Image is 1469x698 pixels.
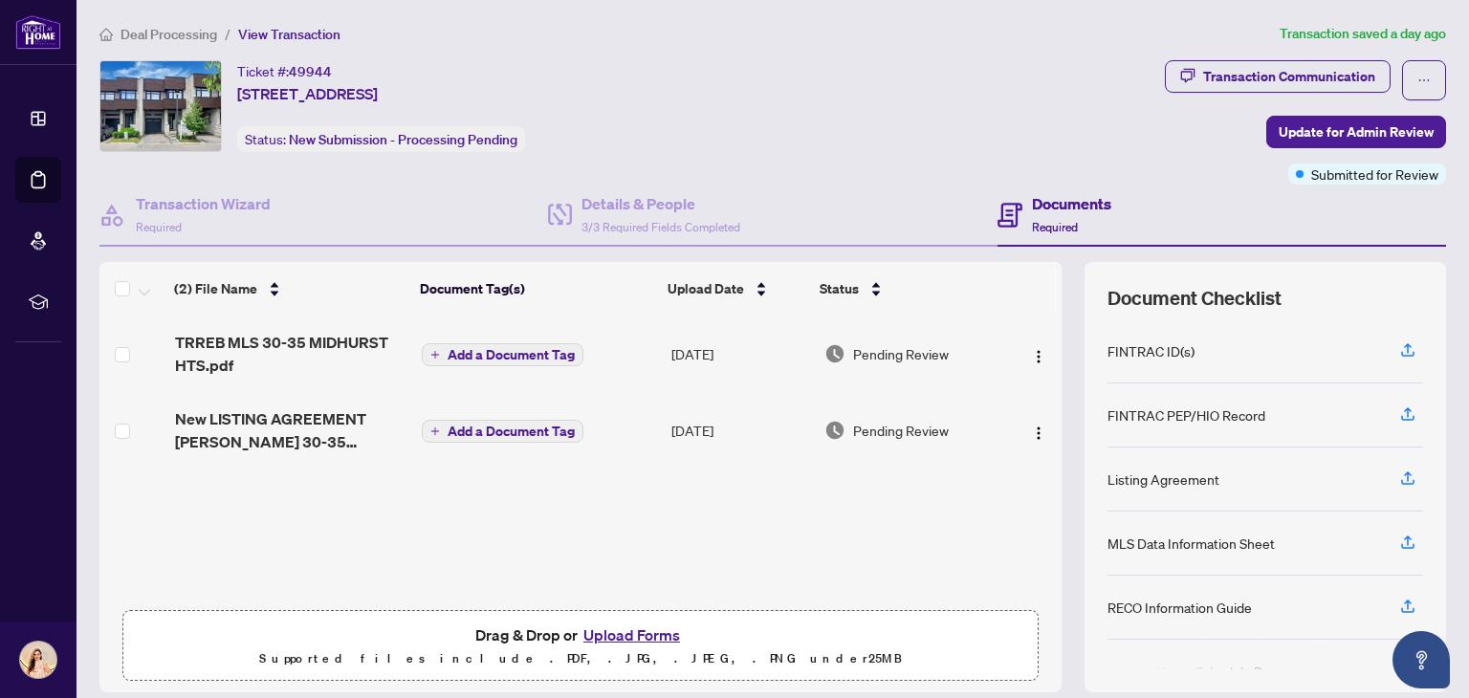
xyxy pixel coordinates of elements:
span: Add a Document Tag [448,348,575,361]
span: Status [820,278,859,299]
div: Transaction Communication [1203,61,1375,92]
button: Upload Forms [578,622,686,647]
span: Upload Date [668,278,744,299]
span: plus [430,426,440,436]
button: Add a Document Tag [422,342,583,367]
span: Document Checklist [1107,285,1282,312]
span: Submitted for Review [1311,164,1438,185]
p: Supported files include .PDF, .JPG, .JPEG, .PNG under 25 MB [135,647,1026,670]
th: Status [812,262,1002,316]
span: [STREET_ADDRESS] [237,82,378,105]
span: Pending Review [853,343,949,364]
span: New Submission - Processing Pending [289,131,517,148]
article: Transaction saved a day ago [1280,23,1446,45]
span: Deal Processing [121,26,217,43]
span: (2) File Name [174,278,257,299]
span: 49944 [289,63,332,80]
span: home [99,28,113,41]
img: Profile Icon [20,642,56,678]
h4: Details & People [581,192,740,215]
th: Document Tag(s) [412,262,660,316]
th: Upload Date [660,262,812,316]
span: Pending Review [853,420,949,441]
h4: Transaction Wizard [136,192,271,215]
button: Logo [1023,415,1054,446]
div: FINTRAC PEP/HIO Record [1107,404,1265,425]
th: (2) File Name [166,262,412,316]
span: plus [430,350,440,360]
img: Document Status [824,420,845,441]
button: Add a Document Tag [422,419,583,444]
li: / [225,23,230,45]
img: logo [15,14,61,50]
h4: Documents [1032,192,1111,215]
td: [DATE] [664,316,817,392]
div: RECO Information Guide [1107,597,1252,618]
span: Required [1032,220,1078,234]
div: Status: [237,126,525,152]
button: Logo [1023,338,1054,369]
span: New LISTING AGREEMENT [PERSON_NAME] 30-35 MIDHURST HTS.pdf [175,407,407,453]
span: Drag & Drop orUpload FormsSupported files include .PDF, .JPG, .JPEG, .PNG under25MB [123,611,1038,682]
span: 3/3 Required Fields Completed [581,220,740,234]
img: Logo [1031,425,1046,441]
div: Ticket #: [237,60,332,82]
button: Update for Admin Review [1266,116,1446,148]
div: MLS Data Information Sheet [1107,533,1275,554]
button: Transaction Communication [1165,60,1391,93]
button: Add a Document Tag [422,420,583,443]
div: FINTRAC ID(s) [1107,340,1195,361]
td: [DATE] [664,392,817,469]
img: IMG-X12359076_1.jpg [100,61,221,151]
span: ellipsis [1417,74,1431,87]
span: Required [136,220,182,234]
img: Logo [1031,349,1046,364]
span: Add a Document Tag [448,425,575,438]
span: Drag & Drop or [475,622,686,647]
button: Add a Document Tag [422,343,583,366]
span: TRREB MLS 30-35 MIDHURST HTS.pdf [175,331,407,377]
img: Document Status [824,343,845,364]
button: Open asap [1392,631,1450,688]
span: Update for Admin Review [1279,117,1434,147]
div: Listing Agreement [1107,469,1219,490]
span: View Transaction [238,26,340,43]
